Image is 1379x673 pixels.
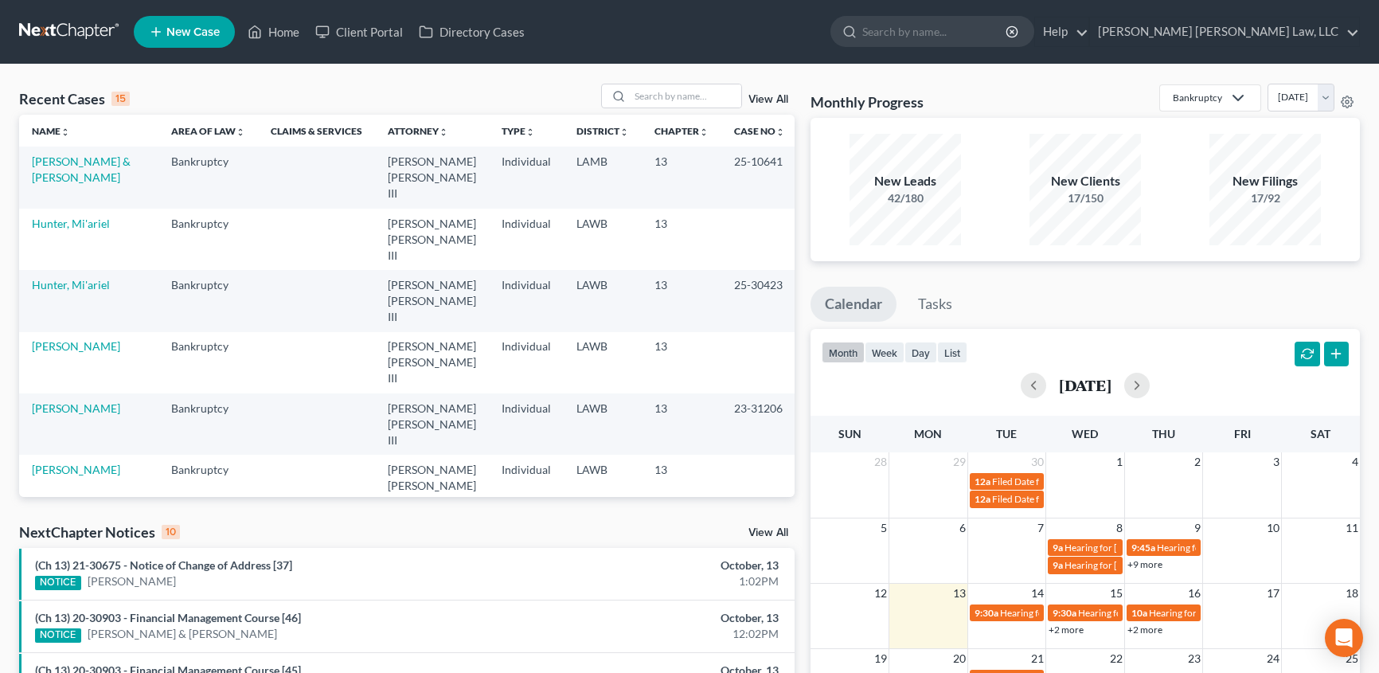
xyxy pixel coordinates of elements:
a: [PERSON_NAME] & [PERSON_NAME] [32,155,131,184]
button: list [937,342,967,363]
span: 30 [1029,452,1045,471]
td: 13 [642,270,721,331]
a: Tasks [904,287,967,322]
button: week [865,342,904,363]
span: 15 [1108,584,1124,603]
span: 14 [1029,584,1045,603]
td: LAWB [564,393,642,455]
td: [PERSON_NAME] [PERSON_NAME] III [375,332,489,393]
span: 5 [879,518,889,538]
a: [PERSON_NAME] & [PERSON_NAME] [88,626,277,642]
div: Open Intercom Messenger [1325,619,1363,657]
button: month [822,342,865,363]
a: [PERSON_NAME] [PERSON_NAME] Law, LLC [1090,18,1359,46]
span: 12 [873,584,889,603]
td: 13 [642,209,721,270]
a: Area of Lawunfold_more [171,125,245,137]
a: Hunter, Mi'ariel [32,217,110,230]
td: Individual [489,270,564,331]
span: 25 [1344,649,1360,668]
i: unfold_more [439,127,448,137]
div: 10 [162,525,180,539]
span: 1 [1115,452,1124,471]
span: 11 [1344,518,1360,538]
a: Help [1035,18,1088,46]
span: Hearing for [PERSON_NAME] [1065,559,1189,571]
i: unfold_more [236,127,245,137]
td: Bankruptcy [158,209,258,270]
span: 9:30a [975,607,998,619]
span: 24 [1265,649,1281,668]
a: Typeunfold_more [502,125,535,137]
a: +2 more [1127,624,1162,636]
span: 7 [1036,518,1045,538]
td: [PERSON_NAME] [PERSON_NAME] III [375,209,489,270]
td: 25-10641 [721,147,798,208]
span: 17 [1265,584,1281,603]
h3: Monthly Progress [811,92,924,112]
td: [PERSON_NAME] [PERSON_NAME] III [375,270,489,331]
span: 10 [1265,518,1281,538]
div: 17/92 [1209,190,1321,206]
td: Bankruptcy [158,455,258,516]
td: Bankruptcy [158,393,258,455]
a: Districtunfold_more [576,125,629,137]
div: New Leads [850,172,961,190]
a: Hunter, Mi'ariel [32,278,110,292]
span: 10a [1131,607,1147,619]
span: 9:45a [1131,542,1155,554]
span: 21 [1029,649,1045,668]
div: New Filings [1209,172,1321,190]
th: Claims & Services [258,115,375,147]
input: Search by name... [630,84,741,108]
td: Individual [489,332,564,393]
i: unfold_more [619,127,629,137]
span: New Case [166,26,220,38]
span: 9 [1193,518,1202,538]
span: 16 [1186,584,1202,603]
span: 9a [1053,542,1063,554]
span: Fri [1234,427,1251,440]
span: 2 [1193,452,1202,471]
span: Filed Date for [PERSON_NAME] [992,475,1125,487]
h2: [DATE] [1059,377,1111,393]
td: [PERSON_NAME] [PERSON_NAME] III [375,147,489,208]
div: NextChapter Notices [19,522,180,542]
td: Bankruptcy [158,332,258,393]
td: 13 [642,393,721,455]
td: [PERSON_NAME] [PERSON_NAME] III [375,455,489,516]
a: Directory Cases [411,18,533,46]
a: Home [240,18,307,46]
a: +2 more [1049,624,1084,636]
td: Bankruptcy [158,147,258,208]
span: Tue [996,427,1017,440]
span: 6 [958,518,967,538]
span: 28 [873,452,889,471]
span: 12a [975,493,990,505]
div: October, 13 [541,558,779,573]
span: 12a [975,475,990,487]
td: LAWB [564,270,642,331]
a: [PERSON_NAME] [32,339,120,353]
span: 18 [1344,584,1360,603]
span: 8 [1115,518,1124,538]
a: (Ch 13) 21-30675 - Notice of Change of Address [37] [35,558,292,572]
div: NOTICE [35,628,81,643]
span: Hearing for [PERSON_NAME] [1149,607,1273,619]
span: Mon [914,427,942,440]
a: [PERSON_NAME] [88,573,176,589]
a: Calendar [811,287,897,322]
span: Hearing for [PERSON_NAME] [1157,542,1281,554]
div: Recent Cases [19,89,130,108]
i: unfold_more [775,127,785,137]
i: unfold_more [525,127,535,137]
td: [PERSON_NAME] [PERSON_NAME] III [375,393,489,455]
div: 17/150 [1029,190,1141,206]
a: View All [748,527,788,538]
a: [PERSON_NAME] [32,463,120,476]
td: Individual [489,209,564,270]
span: Sat [1311,427,1330,440]
span: Thu [1152,427,1175,440]
td: LAWB [564,332,642,393]
div: 1:02PM [541,573,779,589]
